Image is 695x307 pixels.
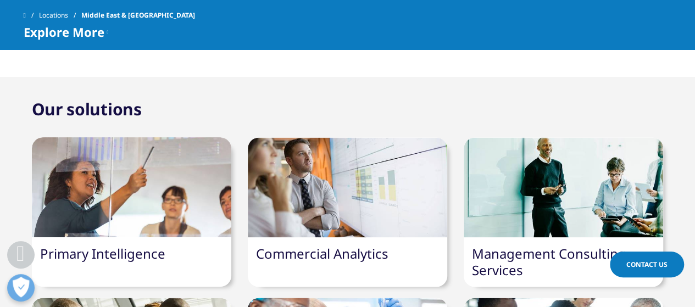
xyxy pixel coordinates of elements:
[610,252,684,277] a: Contact Us
[256,244,388,263] a: Commercial Analytics
[40,244,165,263] a: Primary Intelligence
[7,274,35,302] button: Open Preferences
[472,244,626,279] a: Management Consulting Services
[39,5,81,25] a: Locations
[24,25,104,38] span: Explore More
[626,260,668,269] span: Contact Us
[32,98,142,120] h2: Our solutions
[81,5,195,25] span: Middle East & [GEOGRAPHIC_DATA]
